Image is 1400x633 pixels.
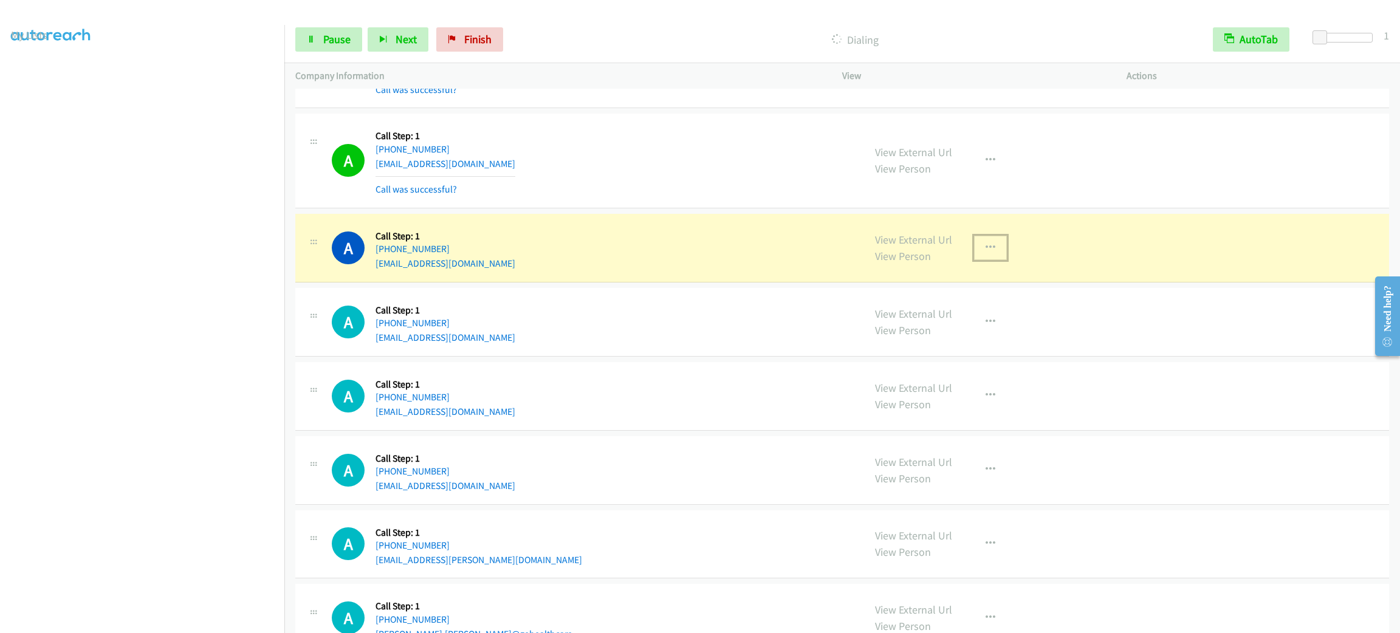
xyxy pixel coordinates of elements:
[875,307,952,321] a: View External Url
[376,600,580,612] h5: Call Step: 1
[875,145,952,159] a: View External Url
[875,397,931,411] a: View Person
[1127,69,1389,83] p: Actions
[376,130,515,142] h5: Call Step: 1
[376,183,457,195] a: Call was successful?
[368,27,428,52] button: Next
[11,54,284,631] iframe: To enrich screen reader interactions, please activate Accessibility in Grammarly extension settings
[436,27,503,52] a: Finish
[875,471,931,485] a: View Person
[376,453,515,465] h5: Call Step: 1
[875,455,952,469] a: View External Url
[875,381,952,395] a: View External Url
[332,306,365,338] h1: A
[323,32,351,46] span: Pause
[875,249,931,263] a: View Person
[332,144,365,177] h1: A
[332,306,365,338] div: The call is yet to be attempted
[1213,27,1289,52] button: AutoTab
[376,406,515,417] a: [EMAIL_ADDRESS][DOMAIN_NAME]
[464,32,492,46] span: Finish
[520,32,1191,48] p: Dialing
[376,304,515,316] h5: Call Step: 1
[1365,268,1400,364] iframe: Resource Center
[396,32,417,46] span: Next
[376,243,450,255] a: [PHONE_NUMBER]
[332,527,365,560] h1: A
[875,233,952,247] a: View External Url
[332,380,365,412] div: The call is yet to be attempted
[376,480,515,491] a: [EMAIL_ADDRESS][DOMAIN_NAME]
[332,527,365,560] div: The call is yet to be attempted
[875,529,952,542] a: View External Url
[376,527,582,539] h5: Call Step: 1
[376,332,515,343] a: [EMAIL_ADDRESS][DOMAIN_NAME]
[376,143,450,155] a: [PHONE_NUMBER]
[376,539,450,551] a: [PHONE_NUMBER]
[376,84,457,95] a: Call was successful?
[295,27,362,52] a: Pause
[376,614,450,625] a: [PHONE_NUMBER]
[332,454,365,487] h1: A
[11,28,47,42] a: My Lists
[332,454,365,487] div: The call is yet to be attempted
[376,158,515,169] a: [EMAIL_ADDRESS][DOMAIN_NAME]
[842,69,1105,83] p: View
[332,231,365,264] h1: A
[295,69,820,83] p: Company Information
[376,230,515,242] h5: Call Step: 1
[376,554,582,566] a: [EMAIL_ADDRESS][PERSON_NAME][DOMAIN_NAME]
[875,545,931,559] a: View Person
[376,391,450,403] a: [PHONE_NUMBER]
[875,603,952,617] a: View External Url
[332,380,365,412] h1: A
[875,162,931,176] a: View Person
[1384,27,1389,44] div: 1
[376,258,515,269] a: [EMAIL_ADDRESS][DOMAIN_NAME]
[875,619,931,633] a: View Person
[875,323,931,337] a: View Person
[376,378,515,391] h5: Call Step: 1
[376,317,450,329] a: [PHONE_NUMBER]
[376,465,450,477] a: [PHONE_NUMBER]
